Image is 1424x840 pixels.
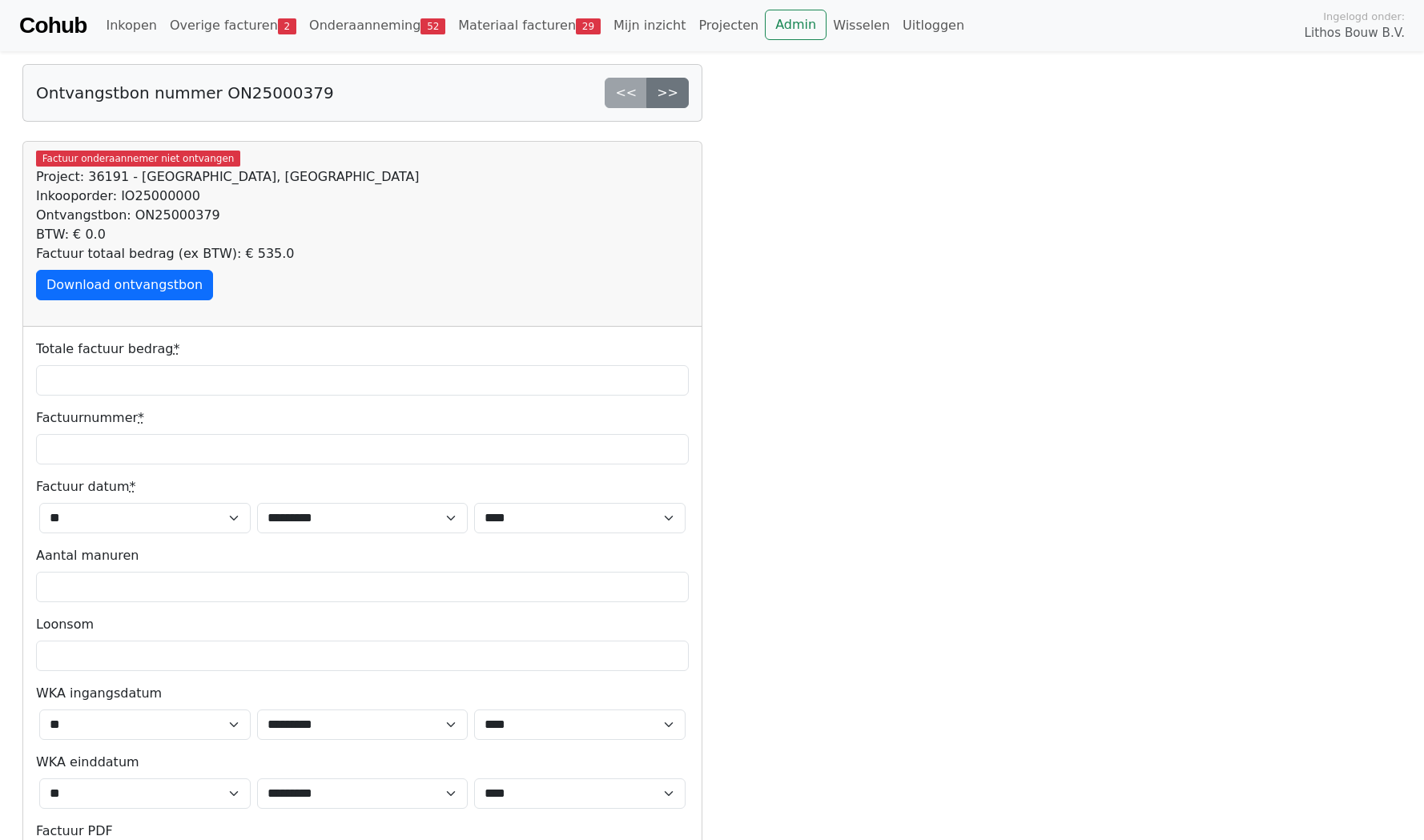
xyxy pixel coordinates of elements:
span: 2 [278,18,296,34]
label: Factuurnummer [36,408,144,428]
div: Project: 36191 - [GEOGRAPHIC_DATA], [GEOGRAPHIC_DATA] [36,167,689,187]
a: Overige facturen2 [163,10,303,42]
a: Download ontvangstbon [36,270,213,300]
a: Materiaal facturen29 [452,10,607,42]
a: Wisselen [827,10,896,42]
a: Mijn inzicht [607,10,693,42]
div: Factuur totaal bedrag (ex BTW): € 535.0 [36,244,689,263]
span: 29 [576,18,601,34]
span: 52 [420,18,445,34]
span: Ingelogd onder: [1323,9,1405,24]
label: WKA ingangsdatum [36,684,162,703]
abbr: required [173,341,179,356]
span: Factuur onderaannemer niet ontvangen [36,151,240,167]
div: BTW: € 0.0 [36,225,689,244]
div: Ontvangstbon: ON25000379 [36,206,689,225]
a: >> [646,78,689,108]
a: Projecten [692,10,765,42]
a: Cohub [19,6,86,45]
label: Loonsom [36,615,94,634]
a: Uitloggen [896,10,971,42]
label: Totale factuur bedrag [36,340,179,359]
div: Inkooporder: IO25000000 [36,187,689,206]
a: Admin [765,10,827,40]
label: Factuur datum [36,477,136,496]
a: Inkopen [99,10,163,42]
abbr: required [130,479,136,494]
span: Lithos Bouw B.V. [1305,24,1405,42]
h5: Ontvangstbon nummer ON25000379 [36,83,334,102]
label: WKA einddatum [36,753,139,772]
label: Aantal manuren [36,546,139,565]
abbr: required [138,410,144,425]
a: Onderaanneming52 [303,10,452,42]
